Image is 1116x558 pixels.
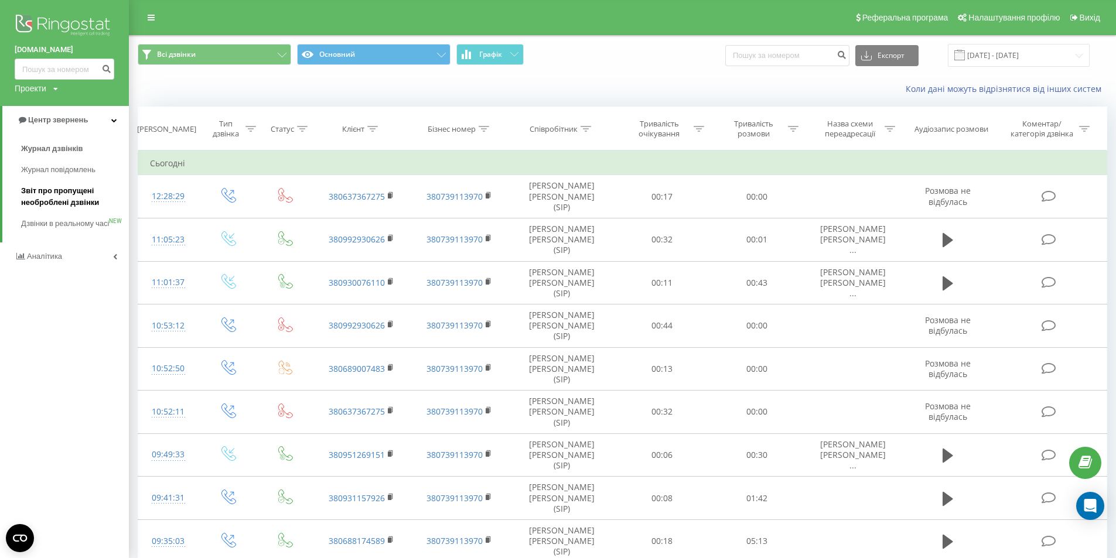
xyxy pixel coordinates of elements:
div: 10:53:12 [150,314,187,337]
div: Тривалість очікування [628,119,691,139]
td: 00:01 [709,218,804,261]
a: Центр звернень [2,106,129,134]
span: Звіт про пропущені необроблені дзвінки [21,185,123,208]
div: Співробітник [530,124,578,134]
a: 380739113970 [426,191,483,202]
td: [PERSON_NAME] [PERSON_NAME] (SIP) [508,433,615,477]
span: Реферальна програма [862,13,948,22]
span: Дзвінки в реальному часі [21,218,109,230]
a: [DOMAIN_NAME] [15,44,114,56]
span: Розмова не відбулась [925,400,971,422]
span: Розмова не відбулась [925,185,971,207]
td: [PERSON_NAME] [PERSON_NAME] (SIP) [508,391,615,434]
div: [PERSON_NAME] [137,124,196,134]
td: 00:11 [615,261,709,304]
td: 00:32 [615,391,709,434]
div: 09:41:31 [150,487,187,509]
a: 380739113970 [426,277,483,288]
div: Тривалість розмови [722,119,785,139]
div: Аудіозапис розмови [914,124,988,134]
a: 380739113970 [426,234,483,245]
td: 00:00 [709,347,804,391]
button: Експорт [855,45,919,66]
div: 11:01:37 [150,271,187,294]
button: Основний [297,44,451,65]
a: Звіт про пропущені необроблені дзвінки [21,180,129,213]
span: Розмова не відбулась [925,358,971,379]
td: 00:06 [615,433,709,477]
td: [PERSON_NAME] [PERSON_NAME] (SIP) [508,304,615,348]
a: 380637367275 [329,191,385,202]
img: Ringostat logo [15,12,114,41]
td: 00:00 [709,175,804,218]
div: 10:52:11 [150,400,187,423]
input: Пошук за номером [15,59,114,80]
span: Журнал дзвінків [21,143,83,155]
div: Коментар/категорія дзвінка [1008,119,1076,139]
a: Журнал дзвінків [21,138,129,159]
button: Open CMP widget [6,524,34,552]
a: 380951269151 [329,449,385,460]
span: Центр звернень [28,115,88,124]
div: 09:49:33 [150,443,187,466]
div: Open Intercom Messenger [1076,492,1104,520]
button: Графік [456,44,524,65]
a: 380930076110 [329,277,385,288]
td: 00:00 [709,391,804,434]
input: Пошук за номером [725,45,849,66]
span: [PERSON_NAME] [PERSON_NAME] ... [820,439,886,471]
span: Аналiтика [27,252,62,261]
div: 12:28:29 [150,185,187,208]
a: Дзвінки в реальному часіNEW [21,213,129,234]
div: Тип дзвінка [209,119,243,139]
td: [PERSON_NAME] [PERSON_NAME] (SIP) [508,477,615,520]
div: Статус [271,124,294,134]
td: 00:00 [709,304,804,348]
span: [PERSON_NAME] [PERSON_NAME] ... [820,223,886,255]
td: 00:17 [615,175,709,218]
a: 380739113970 [426,406,483,417]
td: 00:08 [615,477,709,520]
td: 01:42 [709,477,804,520]
div: Проекти [15,83,46,94]
td: 00:43 [709,261,804,304]
td: [PERSON_NAME] [PERSON_NAME] (SIP) [508,347,615,391]
span: [PERSON_NAME] [PERSON_NAME] ... [820,266,886,299]
td: [PERSON_NAME] [PERSON_NAME] (SIP) [508,261,615,304]
a: 380688174589 [329,535,385,546]
span: Налаштування профілю [968,13,1060,22]
div: Назва схеми переадресації [819,119,882,139]
a: 380739113970 [426,492,483,504]
a: Коли дані можуть відрізнятися вiд інших систем [906,83,1107,94]
a: 380739113970 [426,363,483,374]
td: 00:13 [615,347,709,391]
a: 380992930626 [329,320,385,331]
a: 380689007483 [329,363,385,374]
a: 380931157926 [329,492,385,504]
div: 11:05:23 [150,228,187,251]
a: 380637367275 [329,406,385,417]
a: 380739113970 [426,449,483,460]
td: [PERSON_NAME] [PERSON_NAME] (SIP) [508,218,615,261]
div: 10:52:50 [150,357,187,380]
td: 00:32 [615,218,709,261]
button: Всі дзвінки [138,44,291,65]
span: Розмова не відбулась [925,314,971,336]
a: 380992930626 [329,234,385,245]
div: Бізнес номер [428,124,476,134]
span: Графік [479,50,502,59]
td: [PERSON_NAME] [PERSON_NAME] (SIP) [508,175,615,218]
span: Вихід [1080,13,1100,22]
span: Журнал повідомлень [21,164,95,176]
a: Журнал повідомлень [21,159,129,180]
span: Всі дзвінки [157,50,196,59]
td: 00:44 [615,304,709,348]
a: 380739113970 [426,535,483,546]
div: Клієнт [342,124,364,134]
a: 380739113970 [426,320,483,331]
div: 09:35:03 [150,530,187,553]
td: Сьогодні [138,152,1107,175]
td: 00:30 [709,433,804,477]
